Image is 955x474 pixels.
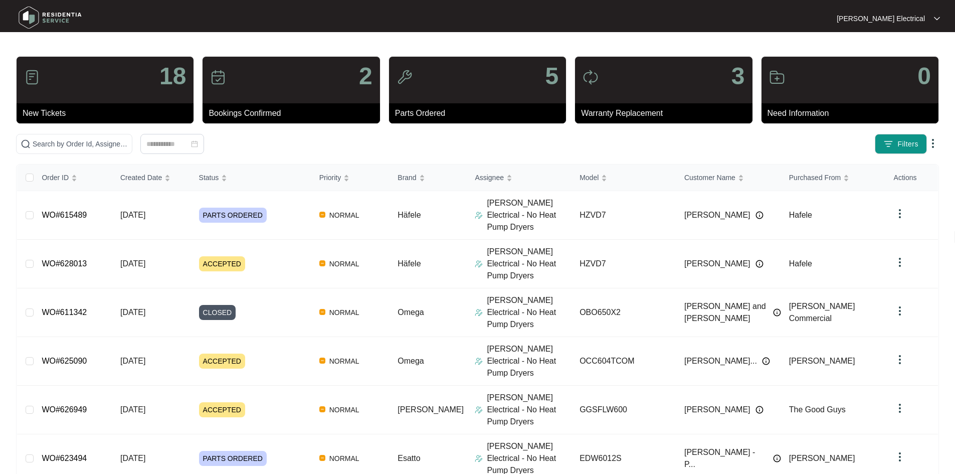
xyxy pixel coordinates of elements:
img: Assigner Icon [475,211,483,219]
span: [PERSON_NAME] [684,258,750,270]
span: Model [580,172,599,183]
span: [DATE] [120,211,145,219]
a: WO#615489 [42,211,87,219]
p: 5 [545,64,558,88]
p: Parts Ordered [395,107,566,119]
span: [PERSON_NAME] Commercial [789,302,855,323]
span: Hafele [789,259,812,268]
span: PARTS ORDERED [199,451,267,466]
p: [PERSON_NAME] Electrical [837,14,925,24]
span: NORMAL [325,209,363,221]
span: Status [199,172,219,183]
img: icon [397,69,413,85]
span: Customer Name [684,172,735,183]
p: 3 [731,64,745,88]
span: [DATE] [120,357,145,365]
span: [PERSON_NAME]... [684,355,757,367]
span: Priority [319,172,341,183]
img: residentia service logo [15,3,85,33]
p: Warranty Replacement [581,107,752,119]
img: filter icon [883,139,893,149]
p: [PERSON_NAME] Electrical - No Heat Pump Dryers [487,294,571,331]
span: NORMAL [325,306,363,319]
span: [PERSON_NAME] [789,454,855,462]
p: 2 [359,64,372,88]
span: [DATE] [120,454,145,462]
th: Created Date [112,165,191,191]
p: [PERSON_NAME] Electrical - No Heat Pump Dryers [487,343,571,379]
span: Omega [398,357,424,365]
span: The Good Guys [789,405,846,414]
span: NORMAL [325,404,363,416]
p: [PERSON_NAME] Electrical - No Heat Pump Dryers [487,197,571,233]
img: Assigner Icon [475,308,483,317]
img: Vercel Logo [319,358,325,364]
a: WO#623494 [42,454,87,462]
img: Info icon [773,308,781,317]
span: Filters [897,139,918,149]
span: Häfele [398,259,421,268]
span: ACCEPTED [199,402,245,417]
th: Priority [311,165,390,191]
span: Created Date [120,172,162,183]
span: [PERSON_NAME] [789,357,855,365]
img: icon [583,69,599,85]
p: Bookings Confirmed [209,107,379,119]
span: [DATE] [120,308,145,317]
span: [PERSON_NAME] [684,209,750,221]
span: Hafele [789,211,812,219]
span: NORMAL [325,355,363,367]
span: NORMAL [325,258,363,270]
p: [PERSON_NAME] Electrical - No Heat Pump Dryers [487,246,571,282]
span: Omega [398,308,424,317]
img: Vercel Logo [319,406,325,412]
img: Assigner Icon [475,406,483,414]
img: Vercel Logo [319,260,325,266]
img: Vercel Logo [319,212,325,218]
span: [DATE] [120,405,145,414]
img: Vercel Logo [319,309,325,315]
img: icon [24,69,40,85]
span: Esatto [398,454,420,462]
span: NORMAL [325,452,363,464]
a: WO#626949 [42,405,87,414]
span: Purchased From [789,172,841,183]
span: [PERSON_NAME] [398,405,464,414]
input: Search by Order Id, Assignee Name, Customer Name, Brand and Model [33,138,128,149]
p: 0 [917,64,931,88]
img: Info icon [755,406,763,414]
span: Häfele [398,211,421,219]
th: Order ID [34,165,112,191]
td: OCC604TCOM [571,337,676,386]
img: Info icon [755,260,763,268]
img: Info icon [755,211,763,219]
img: Info icon [762,357,770,365]
img: icon [769,69,785,85]
p: Need Information [768,107,938,119]
img: Info icon [773,454,781,462]
th: Status [191,165,311,191]
th: Actions [886,165,938,191]
img: dropdown arrow [927,137,939,149]
img: dropdown arrow [934,16,940,21]
span: ACCEPTED [199,256,245,271]
span: Order ID [42,172,69,183]
th: Purchased From [781,165,886,191]
span: Assignee [475,172,504,183]
img: dropdown arrow [894,451,906,463]
th: Model [571,165,676,191]
img: Vercel Logo [319,455,325,461]
p: 18 [159,64,186,88]
th: Customer Name [676,165,781,191]
a: WO#625090 [42,357,87,365]
p: [PERSON_NAME] Electrical - No Heat Pump Dryers [487,392,571,428]
img: icon [210,69,226,85]
img: dropdown arrow [894,208,906,220]
img: Assigner Icon [475,357,483,365]
span: [PERSON_NAME] and [PERSON_NAME] [684,300,768,325]
td: HZVD7 [571,191,676,240]
td: OBO650X2 [571,288,676,337]
img: dropdown arrow [894,354,906,366]
span: PARTS ORDERED [199,208,267,223]
span: [PERSON_NAME] - P... [684,446,768,470]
